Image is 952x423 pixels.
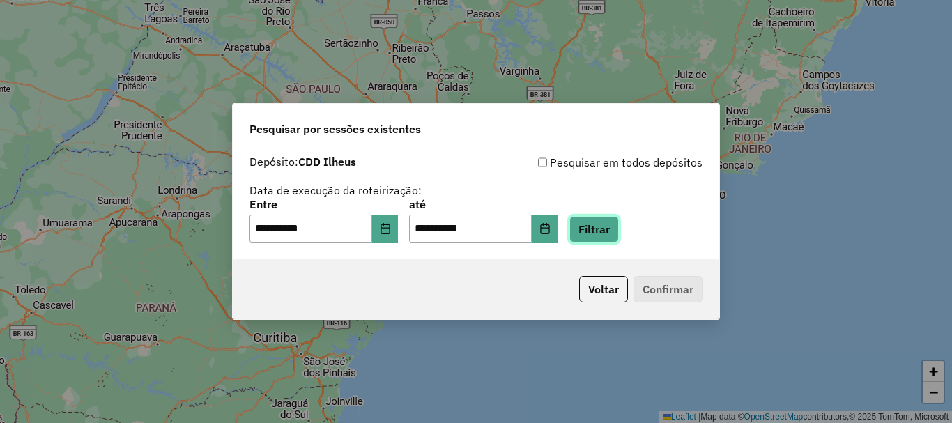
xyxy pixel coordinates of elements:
[249,153,356,170] label: Depósito:
[249,121,421,137] span: Pesquisar por sessões existentes
[298,155,356,169] strong: CDD Ilheus
[249,182,422,199] label: Data de execução da roteirização:
[409,196,558,213] label: até
[476,154,703,171] div: Pesquisar em todos depósitos
[579,276,628,302] button: Voltar
[569,216,619,243] button: Filtrar
[372,215,399,243] button: Choose Date
[249,196,398,213] label: Entre
[532,215,558,243] button: Choose Date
